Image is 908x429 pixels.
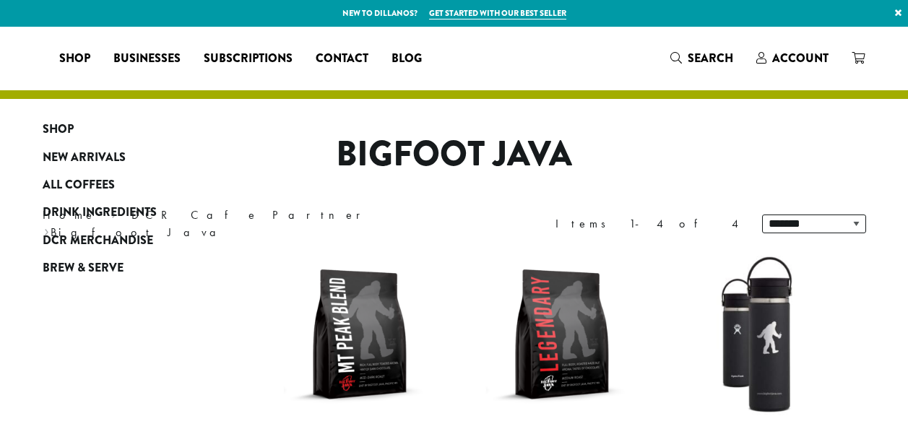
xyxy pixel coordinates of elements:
span: Shop [43,121,74,139]
span: Account [772,50,829,66]
a: New Arrivals [43,143,216,170]
span: All Coffees [43,176,115,194]
a: Brew & Serve [43,254,216,282]
span: DCR Merchandise [43,232,153,250]
span: Brew & Serve [43,259,124,277]
a: Shop [48,47,102,70]
img: LO2867-BFJ-Hydro-Flask-20oz-WM-wFlex-Sip-Lid-Black-300x300.jpg [681,251,847,417]
span: Search [688,50,733,66]
span: Businesses [113,50,181,68]
span: New Arrivals [43,149,126,167]
span: Subscriptions [204,50,293,68]
h1: Bigfoot Java [32,134,877,175]
a: All Coffees [43,171,216,199]
span: Contact [316,50,368,68]
span: Blog [392,50,422,68]
a: Get started with our best seller [429,7,566,19]
nav: Breadcrumb [43,207,433,241]
a: DCR Merchandise [43,227,216,254]
a: Drink Ingredients [43,199,216,226]
div: Items 1-4 of 4 [555,215,740,233]
span: Drink Ingredients [43,204,157,222]
img: BFJ_MtPeak_12oz-300x300.png [277,251,443,417]
a: Shop [43,116,216,143]
img: BFJ_Legendary_12oz-300x300.png [479,251,645,417]
a: DCR Cafe Partner [131,207,371,222]
span: Shop [59,50,90,68]
a: Search [659,46,745,70]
